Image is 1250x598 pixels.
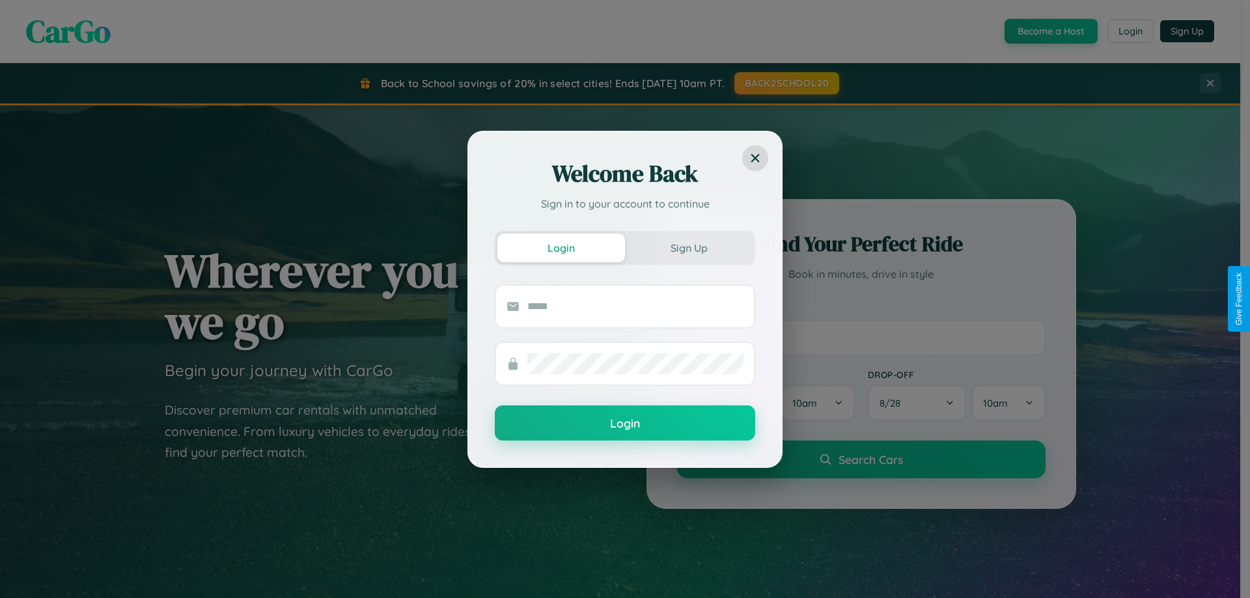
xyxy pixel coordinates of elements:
[495,196,755,211] p: Sign in to your account to continue
[495,405,755,441] button: Login
[497,234,625,262] button: Login
[1234,273,1243,325] div: Give Feedback
[495,158,755,189] h2: Welcome Back
[625,234,753,262] button: Sign Up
